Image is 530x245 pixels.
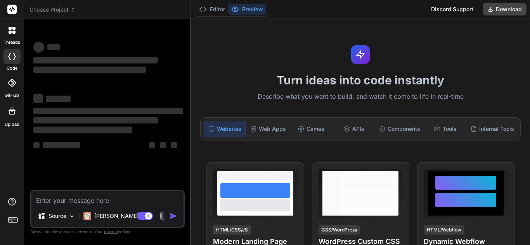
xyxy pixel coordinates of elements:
div: Internal Tools [468,121,517,137]
div: CSS/WordPress [319,225,360,235]
span: ‌ [47,44,60,50]
button: Editor [196,4,228,15]
div: APIs [333,121,374,137]
h1: Turn ideas into code instantly [196,73,525,87]
div: HTML/Webflow [424,225,464,235]
img: attachment [158,212,166,221]
span: ‌ [33,57,158,63]
span: ‌ [43,142,80,148]
label: Upload [5,121,19,128]
div: Websites [204,121,246,137]
span: ‌ [33,127,132,133]
p: Always double-check its answers. Your in Bind [30,228,185,235]
span: ‌ [33,94,43,103]
img: icon [170,212,177,220]
div: HTML/CSS/JS [213,225,251,235]
span: ‌ [33,108,183,114]
span: ‌ [160,142,166,148]
span: ‌ [171,142,177,148]
label: code [7,65,17,72]
div: Discord Support [426,3,478,15]
label: threads [3,39,20,46]
span: ‌ [46,96,71,102]
p: Describe what you want to build, and watch it come to life in real-time [196,92,525,102]
span: ‌ [33,117,158,123]
span: ‌ [149,142,155,148]
span: privacy [104,229,118,234]
label: GitHub [5,92,19,99]
p: [PERSON_NAME] 4 S.. [94,212,152,220]
span: ‌ [33,67,146,73]
span: ‌ [33,42,44,53]
span: Choose Project [29,6,76,14]
div: Web Apps [247,121,289,137]
button: Preview [228,4,266,15]
div: Tools [425,121,466,137]
p: Source [48,212,66,220]
div: Games [291,121,332,137]
button: Download [483,3,527,15]
img: Claude 4 Sonnet [83,212,91,220]
img: Pick Models [69,213,75,219]
div: Components [376,121,423,137]
span: ‌ [33,142,40,148]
